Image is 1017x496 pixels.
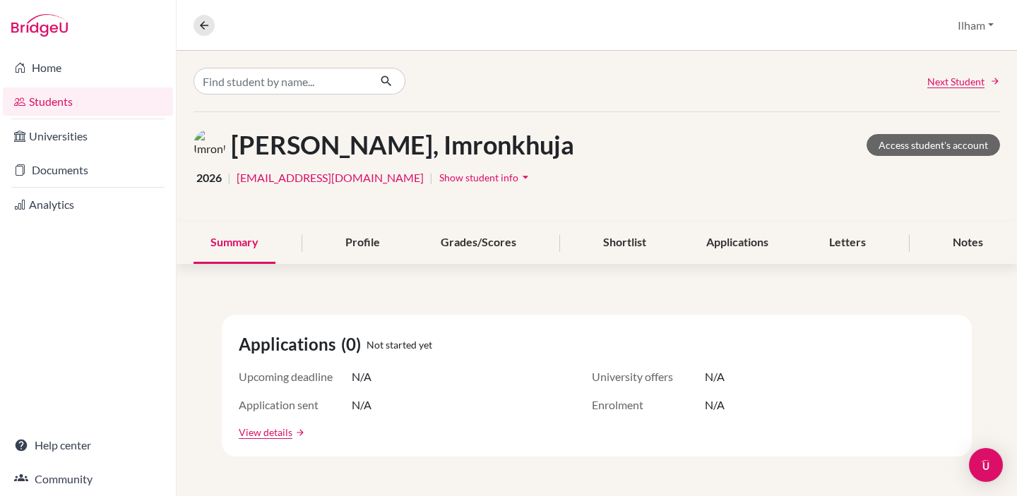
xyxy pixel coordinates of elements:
a: Community [3,465,173,493]
span: N/A [352,397,371,413]
span: Show student info [439,171,518,183]
div: Profile [328,222,397,264]
div: Shortlist [586,222,663,264]
a: Next Student [927,74,1000,89]
div: Letters [812,222,883,264]
a: Students [3,87,173,116]
button: Ilham [951,12,1000,39]
span: Enrolment [592,397,705,413]
span: Applications [239,332,341,357]
a: Help center [3,431,173,459]
h1: [PERSON_NAME], Imronkhuja [231,130,574,160]
span: Upcoming deadline [239,368,352,385]
div: Summary [194,222,275,264]
span: 2026 [196,169,222,186]
a: [EMAIL_ADDRESS][DOMAIN_NAME] [237,169,424,186]
button: Show student infoarrow_drop_down [439,167,533,188]
div: Applications [689,222,785,264]
div: Grades/Scores [424,222,533,264]
img: Bridge-U [11,14,68,37]
input: Find student by name... [194,68,369,95]
div: Open Intercom Messenger [969,448,1003,482]
span: N/A [705,397,725,413]
a: arrow_forward [292,428,305,437]
span: Application sent [239,397,352,413]
span: N/A [352,368,371,385]
span: N/A [705,368,725,385]
a: View details [239,425,292,440]
div: Notes [936,222,1000,264]
span: Not started yet [367,337,432,352]
a: Access student's account [867,134,1000,156]
span: | [227,169,231,186]
span: (0) [341,332,367,357]
a: Analytics [3,190,173,219]
a: Home [3,54,173,82]
span: University offers [592,368,705,385]
i: arrow_drop_down [518,170,533,184]
img: Imronkhuja Abdurakhmonov's avatar [194,129,225,161]
span: | [429,169,433,186]
span: Next Student [927,74,985,89]
a: Universities [3,122,173,150]
a: Documents [3,156,173,184]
